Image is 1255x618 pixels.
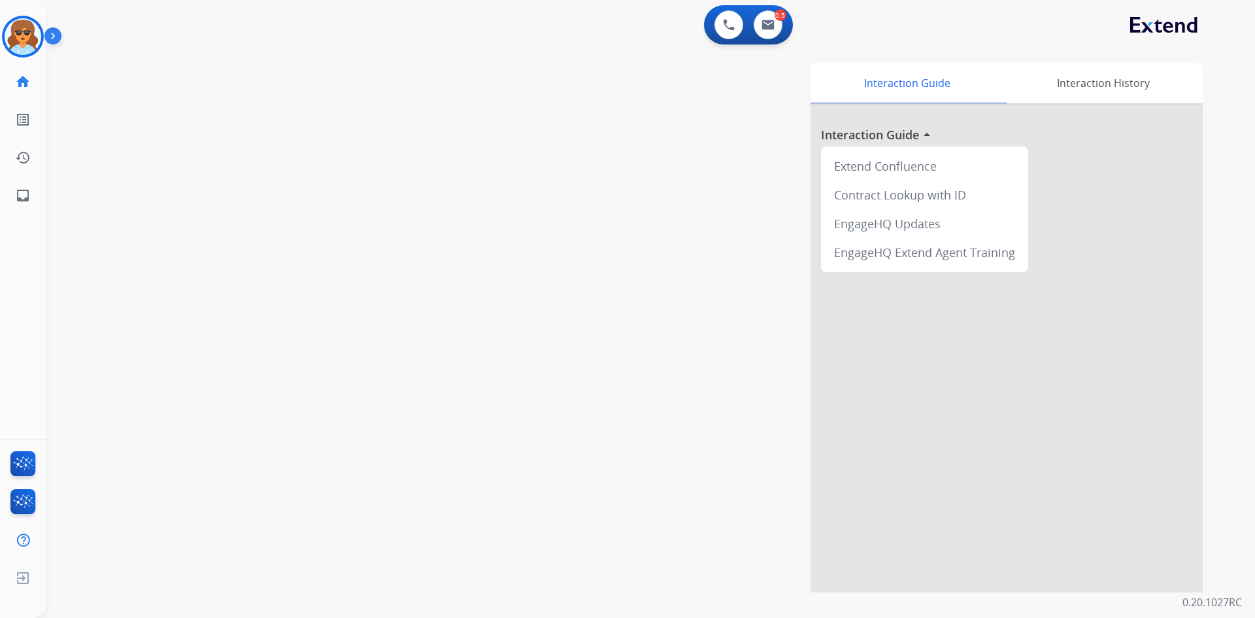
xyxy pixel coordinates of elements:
div: EngageHQ Updates [826,209,1023,238]
div: Interaction History [1003,63,1203,103]
div: Contract Lookup with ID [826,180,1023,209]
mat-icon: history [15,150,31,165]
img: avatar [5,18,41,55]
div: Interaction Guide [811,63,1003,103]
mat-icon: list_alt [15,112,31,128]
mat-icon: home [15,74,31,90]
div: EngageHQ Extend Agent Training [826,238,1023,267]
p: 0.20.1027RC [1182,594,1242,610]
div: Extend Confluence [826,152,1023,180]
div: 0.5 [775,9,786,21]
mat-icon: inbox [15,188,31,203]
